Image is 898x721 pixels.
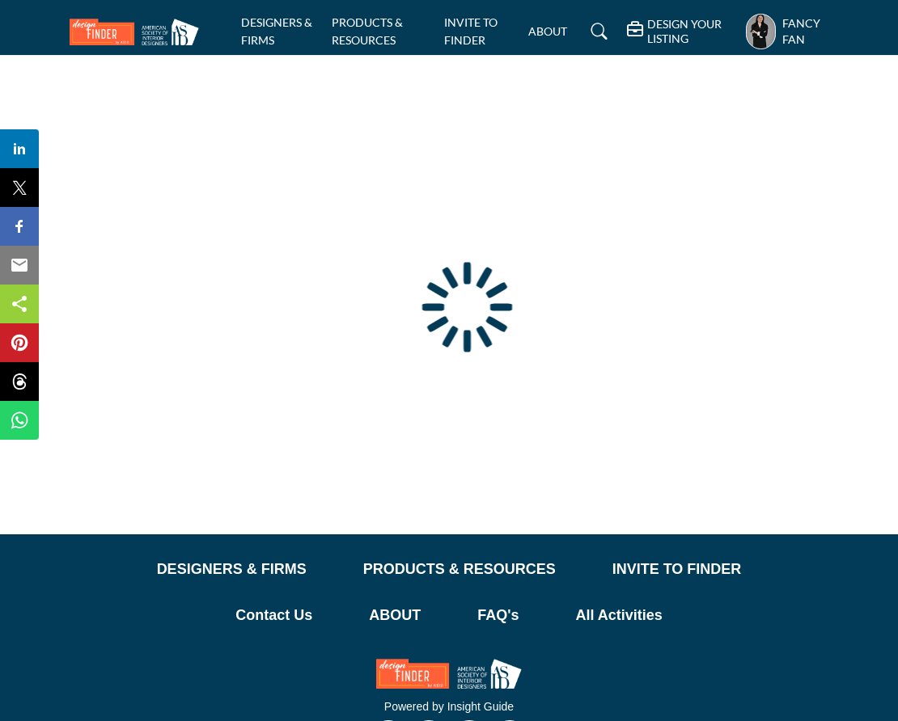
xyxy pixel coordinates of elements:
[444,15,498,47] a: INVITE TO FINDER
[369,605,421,626] a: ABOUT
[70,19,207,45] img: Site Logo
[647,17,739,46] h5: DESIGN YOUR LISTING
[384,700,514,713] a: Powered by Insight Guide
[627,17,739,46] div: DESIGN YOUR LISTING
[241,15,312,47] a: DESIGNERS & FIRMS
[746,14,776,49] button: Show hide supplier dropdown
[235,605,312,626] a: Contact Us
[363,559,556,580] a: PRODUCTS & RESOURCES
[157,559,307,580] a: DESIGNERS & FIRMS
[477,605,519,626] a: FAQ's
[376,659,522,689] img: No Site Logo
[612,559,742,580] a: INVITE TO FINDER
[782,15,829,47] h5: Fancy Fan
[528,24,567,38] a: ABOUT
[575,605,662,626] a: All Activities
[332,15,403,47] a: PRODUCTS & RESOURCES
[575,19,618,44] a: Search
